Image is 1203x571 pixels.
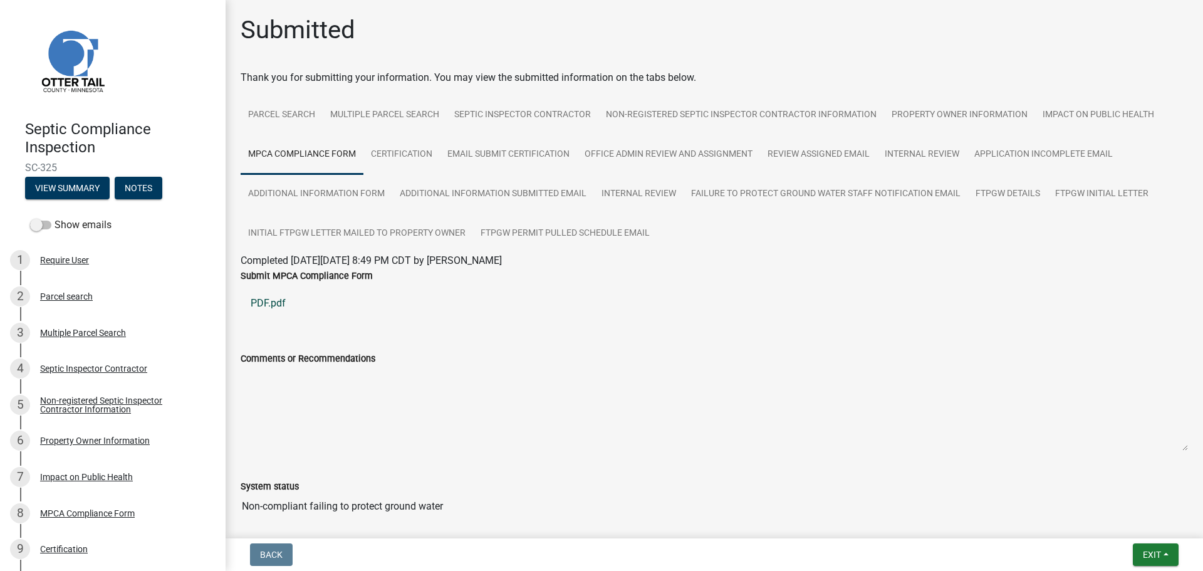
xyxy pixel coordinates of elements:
a: Property Owner Information [884,95,1035,135]
div: Certification [40,545,88,553]
div: Impact on Public Health [40,473,133,481]
a: Review Assigned Email [760,135,877,175]
a: Internal Review [877,135,967,175]
div: 4 [10,359,30,379]
a: PDF.pdf [241,288,1188,318]
a: Certification [363,135,440,175]
div: 2 [10,286,30,306]
a: Non-registered Septic Inspector Contractor Information [598,95,884,135]
a: Application Incomplete Email [967,135,1120,175]
label: System status [241,483,299,491]
button: Notes [115,177,162,199]
a: Internal Review [594,174,684,214]
label: Show emails [30,217,112,233]
img: Otter Tail County, Minnesota [25,13,119,107]
div: 3 [10,323,30,343]
div: 6 [10,431,30,451]
button: Back [250,543,293,566]
span: Back [260,550,283,560]
a: Failure to Protect Ground Water Staff Notification Email [684,174,968,214]
div: Septic Inspector Contractor [40,364,147,373]
div: Thank you for submitting your information. You may view the submitted information on the tabs below. [241,70,1188,85]
div: 1 [10,250,30,270]
div: 8 [10,503,30,523]
span: SC-325 [25,162,200,174]
div: MPCA Compliance Form [40,509,135,518]
div: Require User [40,256,89,265]
a: FTPGW Permit Pulled Schedule Email [473,214,657,254]
a: Parcel search [241,95,323,135]
a: Additional Information Form [241,174,392,214]
wm-modal-confirm: Summary [25,184,110,194]
a: FTPGW Details [968,174,1048,214]
h4: Septic Compliance Inspection [25,120,216,157]
div: Property Owner Information [40,436,150,445]
label: Submit MPCA Compliance Form [241,272,373,281]
a: FTPGW Initial Letter [1048,174,1156,214]
a: Septic Inspector Contractor [447,95,598,135]
a: MPCA Compliance Form [241,135,363,175]
a: Impact on Public Health [1035,95,1162,135]
a: Multiple Parcel Search [323,95,447,135]
span: Exit [1143,550,1161,560]
a: Email Submit Certification [440,135,577,175]
h1: Submitted [241,15,355,45]
a: Additional Information Submitted Email [392,174,594,214]
a: Initial FTPGW Letter Mailed to Property Owner [241,214,473,254]
div: 5 [10,395,30,415]
div: Non-registered Septic Inspector Contractor Information [40,396,206,414]
button: Exit [1133,543,1179,566]
div: 9 [10,539,30,559]
wm-modal-confirm: Notes [115,184,162,194]
div: 7 [10,467,30,487]
button: View Summary [25,177,110,199]
a: Office Admin Review and Assignment [577,135,760,175]
label: Comments or Recommendations [241,355,375,364]
div: Multiple Parcel Search [40,328,126,337]
span: Completed [DATE][DATE] 8:49 PM CDT by [PERSON_NAME] [241,254,502,266]
div: Parcel search [40,292,93,301]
